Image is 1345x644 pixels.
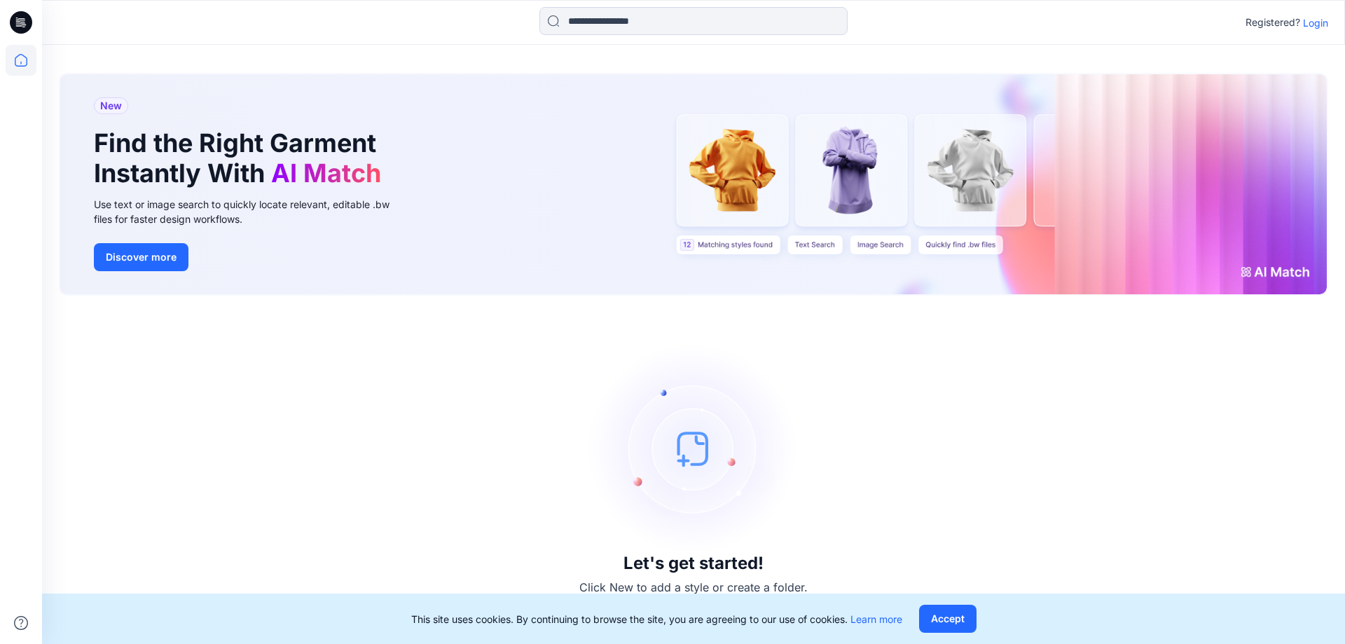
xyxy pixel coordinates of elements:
span: AI Match [271,158,381,189]
div: Use text or image search to quickly locate relevant, editable .bw files for faster design workflows. [94,197,409,226]
img: empty-state-image.svg [588,343,799,554]
h1: Find the Right Garment Instantly With [94,128,388,189]
span: New [100,97,122,114]
p: This site uses cookies. By continuing to browse the site, you are agreeing to our use of cookies. [411,612,902,626]
p: Registered? [1246,14,1300,31]
h3: Let's get started! [623,554,764,573]
p: Login [1303,15,1328,30]
a: Learn more [850,613,902,625]
button: Accept [919,605,977,633]
p: Click New to add a style or create a folder. [579,579,808,596]
button: Discover more [94,243,188,271]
